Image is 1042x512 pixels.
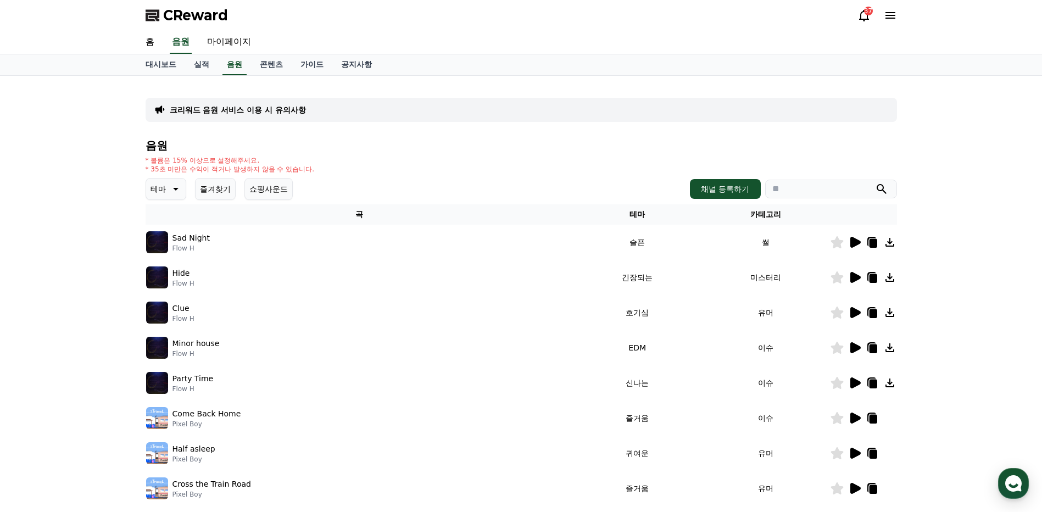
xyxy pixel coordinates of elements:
div: 37 [864,7,873,15]
td: 유머 [701,471,830,506]
p: Half asleep [172,443,215,455]
p: * 볼륨은 15% 이상으로 설정해주세요. [146,156,315,165]
button: 테마 [146,178,186,200]
a: 실적 [185,54,218,75]
td: 썰 [701,225,830,260]
p: Minor house [172,338,220,349]
p: Hide [172,268,190,279]
a: 대시보드 [137,54,185,75]
p: Flow H [172,314,194,323]
th: 곡 [146,204,573,225]
img: music [146,407,168,429]
td: 신나는 [573,365,701,400]
p: Pixel Boy [172,490,251,499]
a: CReward [146,7,228,24]
a: 가이드 [292,54,332,75]
td: 유머 [701,436,830,471]
td: 미스터리 [701,260,830,295]
p: * 35초 미만은 수익이 적거나 발생하지 않을 수 있습니다. [146,165,315,174]
h4: 음원 [146,140,897,152]
td: 이슈 [701,330,830,365]
img: music [146,372,168,394]
span: 홈 [35,365,41,374]
a: 설정 [142,348,211,376]
button: 쇼핑사운드 [244,178,293,200]
button: 즐겨찾기 [195,178,236,200]
p: 테마 [151,181,166,197]
th: 테마 [573,204,701,225]
td: 귀여운 [573,436,701,471]
img: music [146,266,168,288]
td: 즐거움 [573,400,701,436]
a: 크리워드 음원 서비스 이용 시 유의사항 [170,104,306,115]
td: 호기심 [573,295,701,330]
td: 즐거움 [573,471,701,506]
p: Clue [172,303,190,314]
p: Flow H [172,349,220,358]
span: 대화 [101,365,114,374]
td: 긴장되는 [573,260,701,295]
a: 콘텐츠 [251,54,292,75]
td: 유머 [701,295,830,330]
p: Pixel Boy [172,420,241,428]
p: Flow H [172,279,194,288]
td: EDM [573,330,701,365]
img: music [146,337,168,359]
td: 이슈 [701,365,830,400]
a: 마이페이지 [198,31,260,54]
img: music [146,231,168,253]
p: Come Back Home [172,408,241,420]
a: 37 [857,9,871,22]
a: 음원 [170,31,192,54]
img: music [146,302,168,324]
p: Flow H [172,244,210,253]
img: music [146,442,168,464]
img: music [146,477,168,499]
a: 공지사항 [332,54,381,75]
p: Sad Night [172,232,210,244]
a: 홈 [137,31,163,54]
span: CReward [163,7,228,24]
a: 대화 [73,348,142,376]
th: 카테고리 [701,204,830,225]
td: 슬픈 [573,225,701,260]
td: 이슈 [701,400,830,436]
a: 음원 [222,54,247,75]
p: Cross the Train Road [172,478,251,490]
button: 채널 등록하기 [690,179,760,199]
p: Flow H [172,385,214,393]
p: Party Time [172,373,214,385]
a: 홈 [3,348,73,376]
span: 설정 [170,365,183,374]
p: Pixel Boy [172,455,215,464]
